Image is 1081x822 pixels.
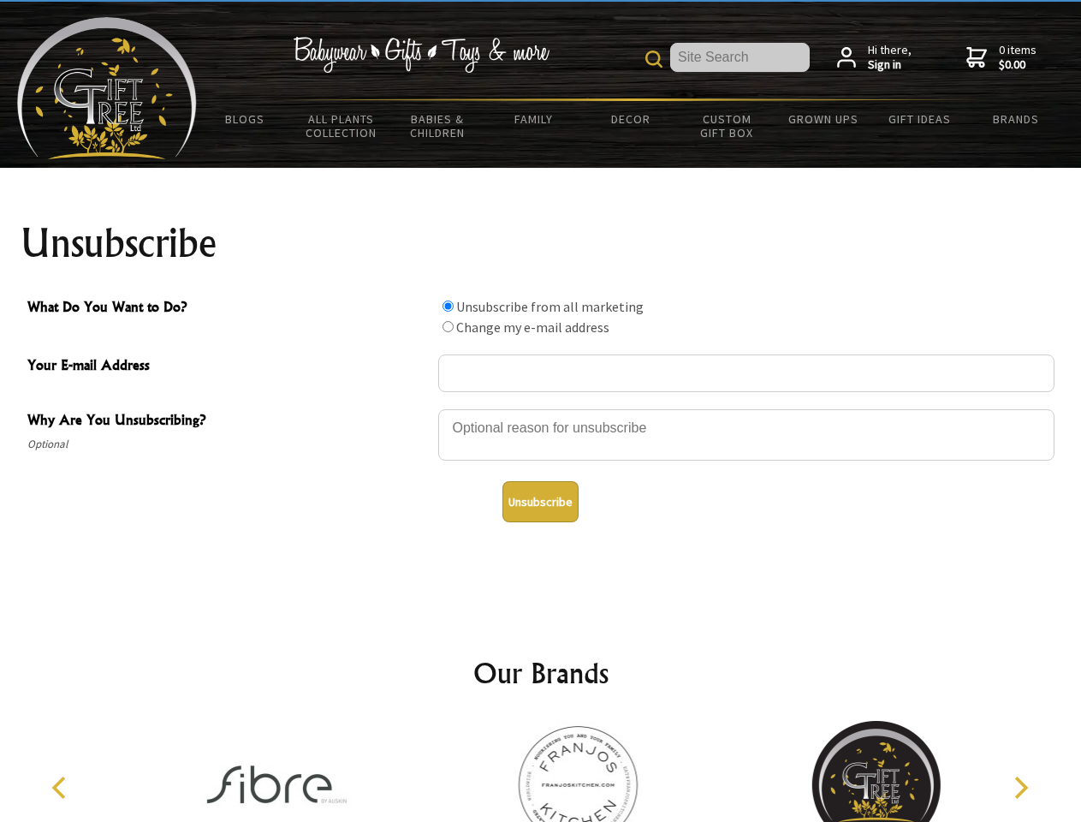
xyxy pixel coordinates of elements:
[837,43,912,73] a: Hi there,Sign in
[679,101,775,151] a: Custom Gift Box
[442,301,454,312] input: What Do You Want to Do?
[456,298,644,315] label: Unsubscribe from all marketing
[43,769,80,807] button: Previous
[34,652,1048,694] h2: Our Brands
[438,354,1054,392] input: Your E-mail Address
[27,409,430,434] span: Why Are You Unsubscribing?
[871,101,968,137] a: Gift Ideas
[999,42,1036,73] span: 0 items
[293,37,549,73] img: Babywear - Gifts - Toys & more
[645,51,662,68] img: product search
[389,101,486,151] a: Babies & Children
[968,101,1065,137] a: Brands
[775,101,871,137] a: Grown Ups
[966,43,1036,73] a: 0 items$0.00
[502,481,579,522] button: Unsubscribe
[17,17,197,159] img: Babyware - Gifts - Toys and more...
[456,319,609,336] label: Change my e-mail address
[442,321,454,332] input: What Do You Want to Do?
[1001,769,1039,807] button: Next
[670,43,810,72] input: Site Search
[294,101,390,151] a: All Plants Collection
[582,101,679,137] a: Decor
[868,43,912,73] span: Hi there,
[27,354,430,379] span: Your E-mail Address
[486,101,583,137] a: Family
[197,101,294,137] a: BLOGS
[868,57,912,73] strong: Sign in
[999,57,1036,73] strong: $0.00
[27,296,430,321] span: What Do You Want to Do?
[438,409,1054,461] textarea: Why Are You Unsubscribing?
[27,434,430,455] span: Optional
[21,223,1061,264] h1: Unsubscribe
